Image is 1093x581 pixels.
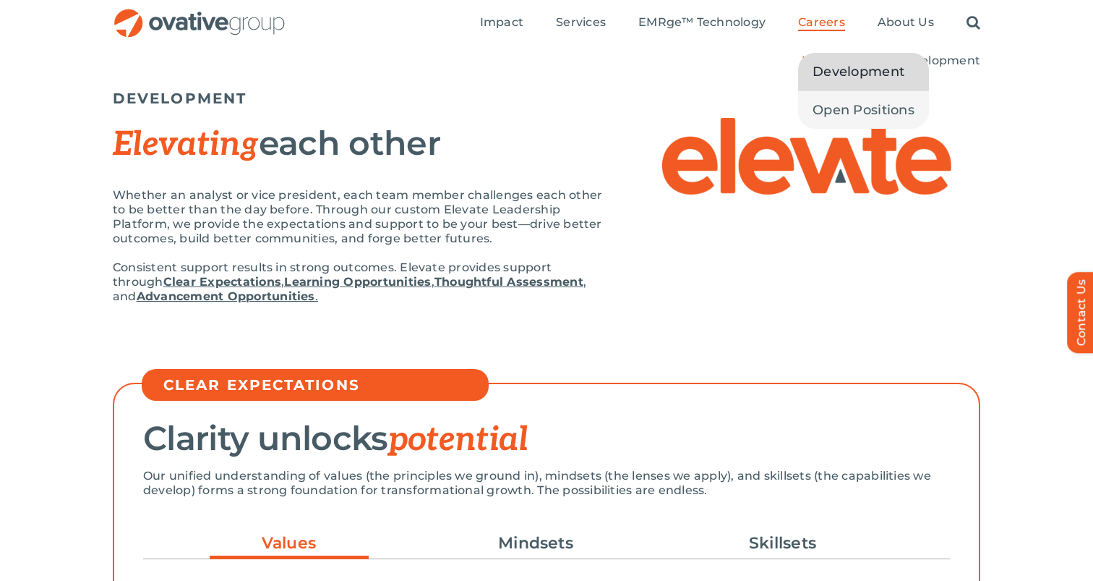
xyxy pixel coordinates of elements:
[798,15,845,31] a: Careers
[638,15,766,30] span: EMRge™ Technology
[137,289,318,303] a: Advancement Opportunities.
[113,7,286,21] a: OG_Full_horizontal_RGB
[113,124,259,165] span: Elevating
[163,275,281,289] a: Clear Expectations
[113,188,604,246] p: Whether an analyst or vice president, each team member challenges each other to be better than th...
[556,15,606,31] a: Services
[638,15,766,31] a: EMRge™ Technology
[798,15,845,30] span: Careers
[388,420,528,460] span: potential
[798,53,929,90] a: Development
[163,376,481,394] h5: CLEAR EXPECTATIONS
[143,420,950,458] h2: Clarity unlocks
[813,100,914,120] span: Open Positions
[281,275,284,289] span: ,
[432,275,434,289] span: ,
[143,469,950,498] p: Our unified understanding of values (the principles we ground in), mindsets (the lenses we apply)...
[137,289,315,303] strong: Advancement Opportunities
[813,62,904,82] span: Development
[113,260,604,304] p: Consistent support results in strong outcomes. Elevate provides support through
[897,54,980,67] span: Development
[143,524,950,563] ul: Post Filters
[456,531,615,556] a: Mindsets
[480,15,523,31] a: Impact
[210,531,369,563] a: Values
[878,15,934,30] span: About Us
[878,15,934,31] a: About Us
[966,15,980,31] a: Search
[798,91,929,129] a: Open Positions
[662,118,951,195] img: Elevate – Elevate Logo
[703,531,862,556] a: Skillsets
[284,275,431,289] a: Learning Opportunities
[113,275,586,303] span: , and
[434,275,583,289] a: Thoughtful Assessment
[556,15,606,30] span: Services
[480,15,523,30] span: Impact
[113,90,980,107] h5: DEVELOPMENT
[113,125,604,163] h2: each other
